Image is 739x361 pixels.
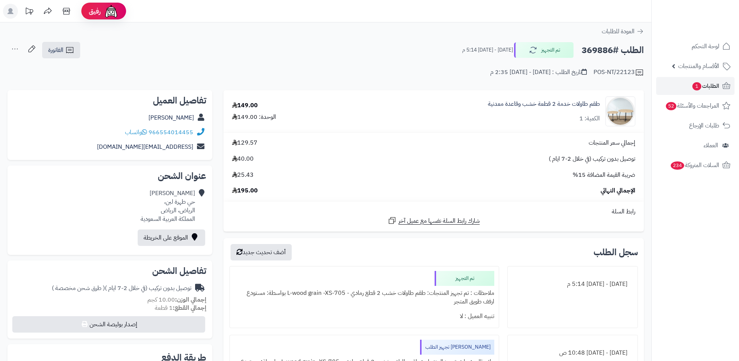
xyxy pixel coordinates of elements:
[234,309,494,324] div: تنبيه العميل : لا
[52,284,191,293] div: توصيل بدون تركيب (في خلال 2-7 ايام )
[656,156,735,174] a: السلات المتروكة234
[665,101,719,111] span: المراجعات والأسئلة
[656,136,735,154] a: العملاء
[232,186,258,195] span: 195.00
[606,96,635,126] img: 1754383653-1-90x90.jpg
[89,7,101,16] span: رفيق
[12,316,205,333] button: إصدار بوليصة الشحن
[549,155,635,163] span: توصيل بدون تركيب (في خلال 2-7 ايام )
[656,97,735,115] a: المراجعات والأسئلة52
[138,229,205,246] a: الموقع على الخريطة
[656,117,735,135] a: طلبات الإرجاع
[692,81,719,91] span: الطلبات
[602,27,635,36] span: العودة للطلبات
[148,113,194,122] a: [PERSON_NAME]
[512,346,633,360] div: [DATE] - [DATE] 10:48 ص
[20,4,38,21] a: تحديثات المنصة
[97,142,193,151] a: [EMAIL_ADDRESS][DOMAIN_NAME]
[232,101,258,110] div: 149.00
[226,207,641,216] div: رابط السلة
[601,186,635,195] span: الإجمالي النهائي
[594,248,638,257] h3: سجل الطلب
[173,303,206,312] strong: إجمالي القطع:
[232,113,276,121] div: الوحدة: 149.00
[13,96,206,105] h2: تفاصيل العميل
[13,266,206,275] h2: تفاصيل الشحن
[232,139,257,147] span: 129.57
[692,41,719,52] span: لوحة التحكم
[589,139,635,147] span: إجمالي سعر المنتجات
[148,128,193,137] a: 966554014455
[656,37,735,55] a: لوحة التحكم
[141,189,195,223] div: [PERSON_NAME] حي طهرة لبن، الرياض، الرياض المملكة العربية السعودية
[678,61,719,71] span: الأقسام والمنتجات
[48,46,63,55] span: الفاتورة
[398,217,480,225] span: شارك رابط السلة نفسها مع عميل آخر
[435,271,494,286] div: تم التجهيز
[692,82,701,90] span: 1
[704,140,718,151] span: العملاء
[462,46,513,54] small: [DATE] - [DATE] 5:14 م
[579,114,600,123] div: الكمية: 1
[234,286,494,309] div: ملاحظات : تم تجهيز المنتجات: طقم طاولات خشب 2 قطع رمادي - L-wood grain -XS-705 بواسطة: مستودع ارف...
[512,277,633,291] div: [DATE] - [DATE] 5:14 م
[602,27,644,36] a: العودة للطلبات
[670,160,719,170] span: السلات المتروكة
[656,77,735,95] a: الطلبات1
[52,284,105,293] span: ( طرق شحن مخصصة )
[514,42,574,58] button: تم التجهيز
[231,244,292,260] button: أضف تحديث جديد
[232,171,254,179] span: 25.43
[104,4,119,19] img: ai-face.png
[594,68,644,77] div: POS-NT/22123
[488,100,600,108] a: طقم طاولات خدمة 2 قطعة خشب وقاعدة معدنية
[490,68,587,77] div: تاريخ الطلب : [DATE] - [DATE] 2:35 م
[388,216,480,225] a: شارك رابط السلة نفسها مع عميل آخر
[688,21,732,37] img: logo-2.png
[232,155,254,163] span: 40.00
[666,102,676,110] span: 52
[573,171,635,179] span: ضريبة القيمة المضافة 15%
[13,172,206,180] h2: عنوان الشحن
[175,295,206,304] strong: إجمالي الوزن:
[689,120,719,131] span: طلبات الإرجاع
[42,42,80,58] a: الفاتورة
[147,295,206,304] small: 10.00 كجم
[420,340,494,355] div: [PERSON_NAME] تجهيز الطلب
[125,128,147,137] a: واتساب
[155,303,206,312] small: 1 قطعة
[582,43,644,58] h2: الطلب #369886
[671,161,684,170] span: 234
